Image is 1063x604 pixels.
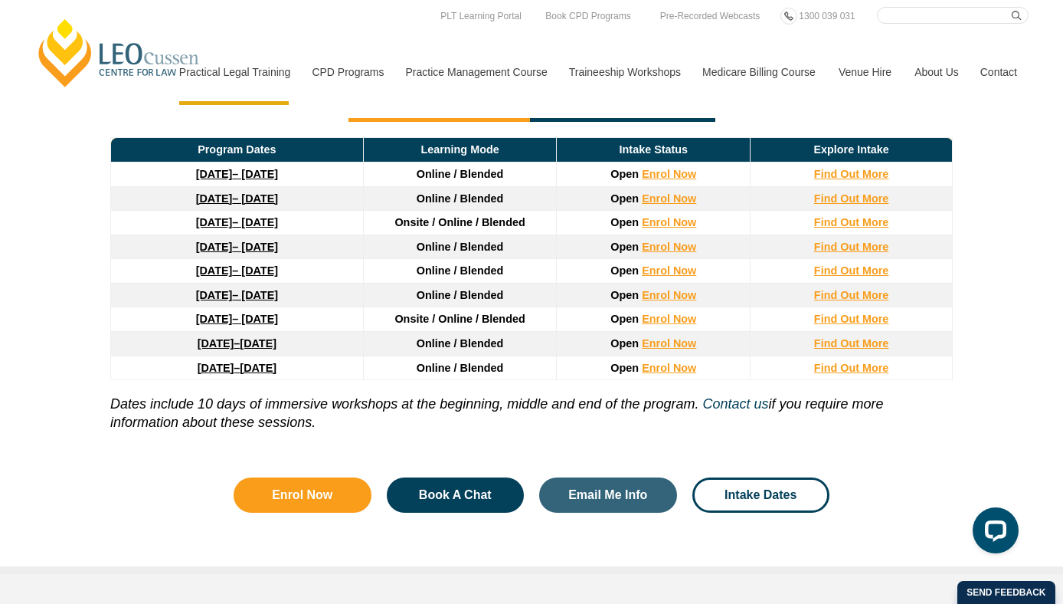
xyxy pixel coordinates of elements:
a: [DATE]–[DATE] [198,337,276,350]
a: [PERSON_NAME] Centre for Law [34,17,204,89]
a: 1300 039 031 [795,8,859,25]
td: Learning Mode [363,138,557,162]
span: Open [610,337,639,350]
span: Open [610,192,639,205]
span: Online / Blended [417,168,504,180]
span: Online / Blended [417,289,504,301]
a: Find Out More [814,289,889,301]
td: Program Dates [111,138,364,162]
span: Online / Blended [417,362,504,374]
a: Book CPD Programs [541,8,634,25]
a: Medicare Billing Course [691,39,827,105]
span: Online / Blended [417,192,504,205]
strong: [DATE] [198,362,234,374]
span: Open [610,362,639,374]
span: Open [610,313,639,325]
a: Find Out More [814,168,889,180]
strong: [DATE] [196,192,233,205]
a: Contact [969,39,1029,105]
span: Online / Blended [417,241,504,253]
a: Find Out More [814,313,889,325]
a: Find Out More [814,192,889,205]
span: [DATE] [240,337,276,350]
span: Open [610,241,639,253]
span: Enrol Now [272,489,332,501]
a: Pre-Recorded Webcasts [656,8,764,25]
span: Open [610,168,639,180]
td: Explore Intake [751,138,953,162]
a: Enrol Now [642,362,696,374]
a: Enrol Now [642,216,696,228]
span: Intake Dates [724,489,796,501]
a: Email Me Info [539,478,677,513]
span: Email Me Info [568,489,647,501]
a: About Us [903,39,969,105]
a: Book A Chat [387,478,525,513]
a: Enrol Now [642,264,696,277]
span: Open [610,264,639,277]
a: Find Out More [814,216,889,228]
span: 1300 039 031 [799,11,855,21]
a: Enrol Now [642,168,696,180]
a: Find Out More [814,264,889,277]
a: [DATE]– [DATE] [196,313,278,325]
a: [DATE]– [DATE] [196,216,278,228]
a: CPD Programs [300,39,394,105]
strong: [DATE] [196,264,233,277]
strong: [DATE] [196,168,233,180]
i: Dates include 10 days of immersive workshops at the beginning, middle and end of the program. [110,396,698,412]
span: Online / Blended [417,337,504,350]
span: Online / Blended [417,264,504,277]
p: if you require more information about these sessions. [110,380,953,432]
a: PLT Learning Portal [437,8,525,25]
a: [DATE]–[DATE] [198,362,276,374]
strong: [DATE] [196,216,233,228]
a: Practice Management Course [394,39,558,105]
a: Contact us [702,396,768,412]
a: Enrol Now [642,313,696,325]
strong: [DATE] [198,337,234,350]
span: Open [610,289,639,301]
iframe: LiveChat chat widget [960,501,1025,566]
a: Find Out More [814,337,889,350]
span: Book A Chat [419,489,492,501]
a: Find Out More [814,362,889,374]
a: Enrol Now [642,192,696,205]
td: Intake Status [557,138,751,162]
a: Find Out More [814,241,889,253]
span: Onsite / Online / Blended [394,216,525,228]
a: [DATE]– [DATE] [196,264,278,277]
a: Venue Hire [827,39,903,105]
span: [DATE] [240,362,276,374]
strong: [DATE] [196,313,233,325]
a: [DATE]– [DATE] [196,289,278,301]
a: [DATE]– [DATE] [196,241,278,253]
strong: [DATE] [196,241,233,253]
a: Traineeship Workshops [558,39,691,105]
a: [DATE]– [DATE] [196,192,278,205]
a: Enrol Now [642,241,696,253]
a: Enrol Now [642,289,696,301]
a: Enrol Now [642,337,696,350]
span: Open [610,216,639,228]
a: [DATE]– [DATE] [196,168,278,180]
span: Onsite / Online / Blended [394,313,525,325]
a: Enrol Now [234,478,371,513]
a: Practical Legal Training [168,39,301,105]
strong: [DATE] [196,289,233,301]
a: Intake Dates [692,478,830,513]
